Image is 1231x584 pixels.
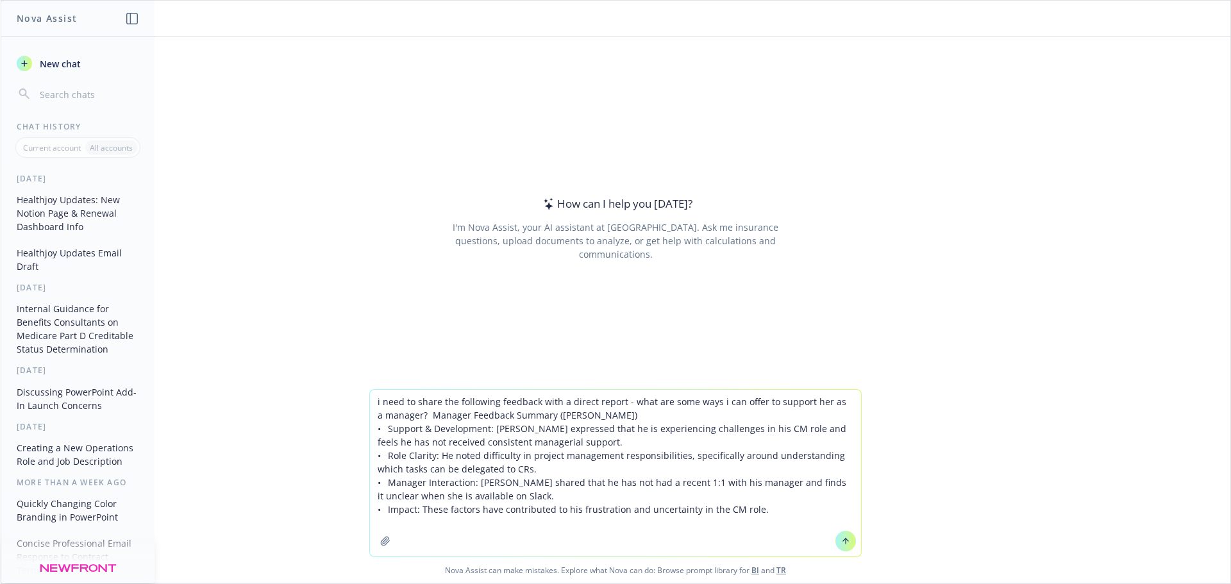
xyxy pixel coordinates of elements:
button: Creating a New Operations Role and Job Description [12,437,144,472]
span: Nova Assist can make mistakes. Explore what Nova can do: Browse prompt library for and [6,557,1225,583]
span: New chat [37,57,81,71]
div: [DATE] [1,282,155,293]
div: I'm Nova Assist, your AI assistant at [GEOGRAPHIC_DATA]. Ask me insurance questions, upload docum... [435,221,796,261]
input: Search chats [37,85,139,103]
button: Healthjoy Updates Email Draft [12,242,144,277]
h1: Nova Assist [17,12,77,25]
a: TR [776,565,786,576]
div: [DATE] [1,365,155,376]
div: [DATE] [1,421,155,432]
button: New chat [12,52,144,75]
a: BI [751,565,759,576]
p: Current account [23,142,81,153]
button: Discussing PowerPoint Add-In Launch Concerns [12,381,144,416]
div: [DATE] [1,173,155,184]
p: All accounts [90,142,133,153]
div: More than a week ago [1,477,155,488]
textarea: i need to share the following feedback with a direct report - what are some ways i can offer to s... [370,390,861,556]
div: Chat History [1,121,155,132]
button: Quickly Changing Color Branding in PowerPoint [12,493,144,528]
button: Healthjoy Updates: New Notion Page & Renewal Dashboard Info [12,189,144,237]
div: How can I help you [DATE]? [539,196,692,212]
button: Internal Guidance for Benefits Consultants on Medicare Part D Creditable Status Determination [12,298,144,360]
button: Concise Professional Email Response to Contract Termination [12,533,144,581]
